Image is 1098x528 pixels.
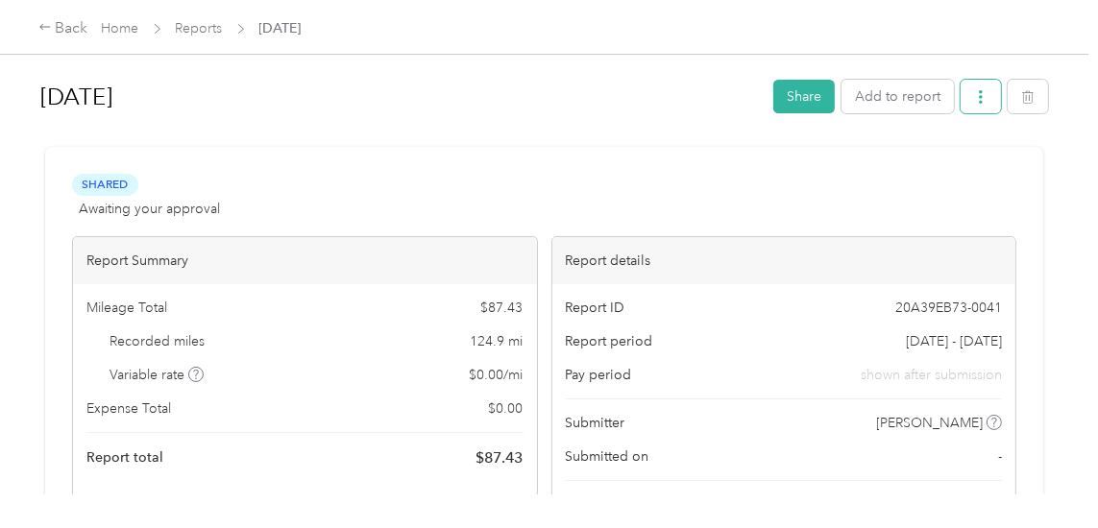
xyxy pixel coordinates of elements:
h1: Feb 2025 [40,74,760,120]
span: $ 87.43 [476,446,524,469]
span: Mileage Total [86,298,167,318]
span: Report period [566,331,653,351]
button: Share [773,80,835,113]
a: Home [102,20,139,36]
span: Awaiting your approval [79,199,220,219]
span: [PERSON_NAME] [877,413,984,433]
a: Reports [176,20,223,36]
span: 20A39EB73-0041 [895,298,1002,318]
span: Recorded miles [110,331,206,351]
span: Variable rate [110,365,205,385]
span: [DATE] - [DATE] [906,331,1002,351]
button: Add to report [842,80,954,113]
div: Back [38,17,88,40]
span: Shared [72,174,138,196]
span: Submitted on [566,446,649,467]
iframe: Everlance-gr Chat Button Frame [990,420,1098,528]
span: [DATE] [259,18,302,38]
span: Expense Total [86,398,171,419]
div: Report Summary [73,237,537,284]
span: Submitter [566,413,625,433]
div: Report details [552,237,1016,284]
span: 124.9 mi [471,331,524,351]
span: Pay period [566,365,632,385]
span: Approvers [566,494,631,515]
span: shown after submission [861,365,1002,385]
span: Report ID [566,298,625,318]
span: $ 87.43 [481,298,524,318]
span: Report total [86,447,163,468]
span: $ 0.00 / mi [470,365,524,385]
span: $ 0.00 [489,398,524,419]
